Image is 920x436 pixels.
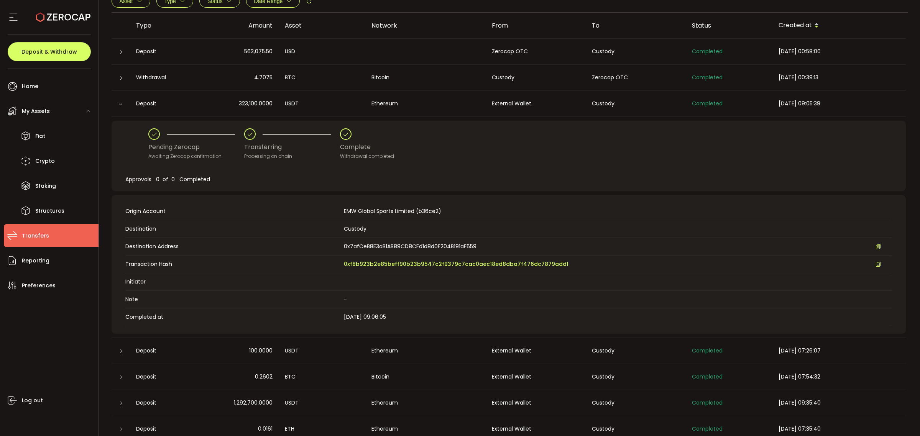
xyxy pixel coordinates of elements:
div: Custody [486,73,586,82]
div: Deposit [130,346,199,355]
span: [DATE] 07:26:07 [779,347,821,354]
div: Status [686,21,772,30]
div: Deposit [130,47,199,56]
span: Transfers [22,230,49,241]
div: BTC [279,73,365,82]
span: Note [125,295,340,303]
span: 562,075.50 [244,47,273,56]
div: Ethereum [365,425,486,433]
div: Deposit [130,425,199,433]
span: 323,100.0000 [239,99,273,108]
div: BTC [279,372,365,381]
div: External Wallet [486,346,586,355]
span: Completed [692,373,723,380]
div: Processing on chain [244,152,340,160]
span: 4.7075 [254,73,273,82]
div: External Wallet [486,425,586,433]
div: Custody [586,99,686,108]
span: [DATE] 07:54:32 [779,373,820,380]
div: Custody [586,372,686,381]
div: From [486,21,586,30]
div: Withdrawal [130,73,199,82]
div: ETH [279,425,365,433]
div: Complete [340,140,394,154]
div: Amount [199,21,279,30]
div: Type [130,21,199,30]
span: - [344,295,347,303]
span: [DATE] 07:35:40 [779,425,821,433]
span: 0xf8b923b2e85beff90b23b9547c2f9379c7cac0aec18ed8dba7f476dc7879add1 [344,260,568,268]
span: Staking [35,180,56,192]
span: Completed [692,347,723,354]
span: 1,292,700.0000 [234,398,273,407]
span: Destination Address [125,243,340,251]
div: Zerocap OTC [486,47,586,56]
span: [DATE] 09:05:39 [779,100,820,107]
span: Completed [692,100,723,107]
div: USDT [279,346,365,355]
div: To [586,21,686,30]
div: Network [365,21,486,30]
span: Origin Account [125,207,340,215]
span: Completed [692,399,723,406]
div: Awaiting Zerocap confirmation [148,152,244,160]
div: External Wallet [486,398,586,407]
div: Ethereum [365,99,486,108]
div: Zerocap OTC [586,73,686,82]
div: Deposit [130,99,199,108]
span: Crypto [35,156,55,167]
span: EMW Global Sports Limited (b36ce2) [344,207,441,215]
span: 0x7afCeB8E3aB1AB89CD8CFd1d8d0F204B191aF659 [344,243,476,251]
div: External Wallet [486,99,586,108]
span: Initiator [125,278,340,286]
span: 0.2602 [255,372,273,381]
span: [DATE] 00:58:00 [779,48,821,55]
div: Created at [772,19,906,32]
div: USD [279,47,365,56]
span: Structures [35,205,64,216]
div: Custody [586,398,686,407]
span: Deposit & Withdraw [21,49,77,54]
button: Deposit & Withdraw [8,42,91,61]
span: Home [22,81,38,92]
div: Deposit [130,398,199,407]
span: Custody [344,225,366,233]
span: Transaction Hash [125,260,340,268]
span: Completed [692,48,723,55]
div: Ethereum [365,346,486,355]
iframe: Chat Widget [831,353,920,436]
div: Pending Zerocap [148,140,244,154]
div: USDT [279,99,365,108]
span: Preferences [22,280,56,291]
div: Bitcoin [365,73,486,82]
span: Approvals 0 of 0 Completed [125,175,210,183]
div: Deposit [130,372,199,381]
div: Ethereum [365,398,486,407]
span: Completed at [125,313,340,321]
div: Custody [586,346,686,355]
div: USDT [279,398,365,407]
span: Destination [125,225,340,233]
span: [DATE] 09:06:05 [344,313,386,321]
span: Reporting [22,255,49,266]
div: Asset [279,21,365,30]
div: Transferring [244,140,340,154]
span: [DATE] 09:35:40 [779,399,821,406]
span: 0.0161 [258,425,273,433]
span: Completed [692,74,723,81]
span: Log out [22,395,43,406]
span: My Assets [22,106,50,117]
span: Fiat [35,131,45,142]
div: Withdrawal completed [340,152,394,160]
div: Bitcoin [365,372,486,381]
div: Custody [586,425,686,433]
span: 100.0000 [249,346,273,355]
span: [DATE] 00:39:13 [779,74,818,81]
div: External Wallet [486,372,586,381]
span: Completed [692,425,723,433]
div: Custody [586,47,686,56]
